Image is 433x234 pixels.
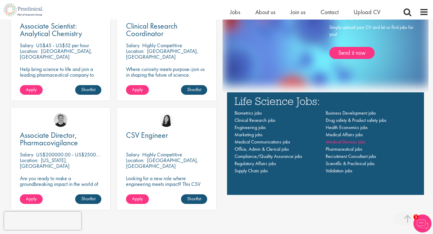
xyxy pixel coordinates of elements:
[132,196,143,202] span: Apply
[235,168,268,174] a: Supply Chain jobs
[126,130,168,140] span: CSV Engineer
[36,151,132,158] p: US$200000.00 - US$250000.00 per annum
[413,214,419,220] span: 1
[255,8,275,16] a: About us
[20,42,33,49] span: Salary
[142,151,182,158] p: Highly Competitive
[326,117,386,123] a: Drug safety & Product safety jobs
[126,151,140,158] span: Salary
[326,124,368,131] a: Health Economics jobs
[235,153,302,159] a: Compliance/Quality Assurance jobs
[326,153,376,159] a: Recruitment Consultant jobs
[321,8,339,16] a: Contact
[230,8,240,16] a: Jobs
[126,21,177,38] span: Clinical Research Coordinator
[20,85,43,95] a: Apply
[20,157,38,164] span: Location:
[235,110,262,116] a: Biometrics jobs
[20,194,43,204] a: Apply
[20,131,101,146] a: Associate Director, Pharmacovigilance
[326,160,375,167] a: Scientific & Preclinical jobs
[54,113,67,127] img: Bo Forsen
[235,95,416,106] h3: Life Science Jobs:
[326,139,366,145] a: Medical Devices jobs
[20,48,38,54] span: Location:
[20,151,33,158] span: Salary
[20,66,101,95] p: Help bring science to life and join a leading pharmaceutical company to play a key role in delive...
[126,48,198,60] p: [GEOGRAPHIC_DATA], [GEOGRAPHIC_DATA]
[126,131,207,139] a: CSV Engineer
[181,85,207,95] a: Shortlist
[126,157,144,164] span: Location:
[160,113,173,127] img: Numhom Sudsok
[142,42,182,49] p: Highly Competitive
[26,196,37,202] span: Apply
[126,66,207,78] p: Where curiosity meets purpose-join us in shaping the future of science.
[126,157,198,169] p: [GEOGRAPHIC_DATA], [GEOGRAPHIC_DATA]
[26,86,37,93] span: Apply
[326,131,363,138] a: Medical Affairs jobs
[126,85,149,95] a: Apply
[181,194,207,204] a: Shortlist
[20,21,82,38] span: Associate Scientist: Analytical Chemistry
[235,109,416,174] nav: Main navigation
[329,24,413,59] div: Simply upload your CV and let us find jobs for you!
[290,8,306,16] a: Join us
[126,48,144,54] span: Location:
[75,85,101,95] a: Shortlist
[329,13,413,21] h3: Send CV
[126,194,149,204] a: Apply
[235,139,290,145] a: Medical Communications jobs
[326,110,376,116] a: Business Development jobs
[20,130,78,148] span: Associate Director, Pharmacovigilance
[235,131,263,138] a: Marketing jobs
[235,124,266,131] a: Engineering jobs
[132,86,143,93] span: Apply
[326,168,352,174] a: Validation jobs
[354,8,380,16] a: Upload CV
[235,117,275,123] a: Clinical Research jobs
[20,157,69,169] p: [US_STATE], [GEOGRAPHIC_DATA]
[75,194,101,204] a: Shortlist
[235,146,289,152] a: Office, Admin & Clerical jobs
[4,212,81,230] iframe: reCAPTCHA
[413,214,431,232] img: Chatbot
[20,48,92,60] p: [GEOGRAPHIC_DATA], [GEOGRAPHIC_DATA]
[326,146,362,152] a: Pharmaceutical jobs
[235,160,276,167] a: Regulatory Affairs jobs
[329,47,375,59] a: Send it now
[126,42,140,49] span: Salary
[20,175,101,204] p: Are you ready to make a groundbreaking impact in the world of biotechnology? Join a growing compa...
[126,175,207,192] p: Looking for a new role where engineering meets impact? This CSV Engineer role is calling your name!
[36,42,89,49] p: US$45 - US$52 per hour
[126,22,207,37] a: Clinical Research Coordinator
[20,22,101,37] a: Associate Scientist: Analytical Chemistry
